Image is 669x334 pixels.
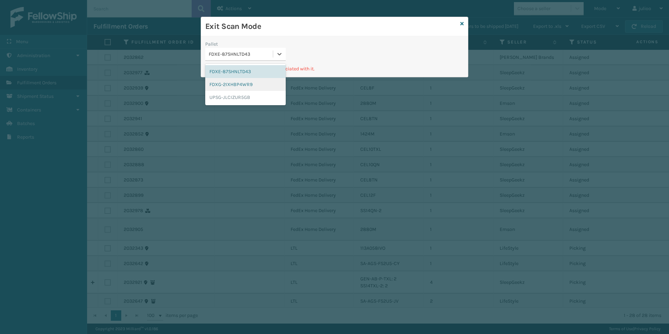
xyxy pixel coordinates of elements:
div: FDXE-87SHNLTD43 [209,51,274,58]
h3: Exit Scan Mode [205,21,457,32]
p: Pallet has no Fulfillment Orders associated with it. [205,65,464,72]
label: Pallet [205,40,218,48]
div: FDXE-87SHNLTD43 [205,65,286,78]
div: UPSG-JLCIZUR5GB [205,91,286,104]
div: FDXG-2IXHBP4WR9 [205,78,286,91]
